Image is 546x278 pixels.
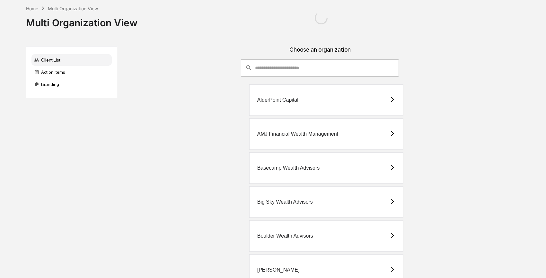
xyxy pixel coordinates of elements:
[257,199,313,205] div: Big Sky Wealth Advisors
[257,165,320,171] div: Basecamp Wealth Advisors
[31,54,112,66] div: Client List
[26,6,38,11] div: Home
[31,79,112,90] div: Branding
[257,97,298,103] div: AlderPoint Capital
[257,267,300,273] div: [PERSON_NAME]
[31,66,112,78] div: Action Items
[241,59,399,77] div: consultant-dashboard__filter-organizations-search-bar
[257,233,313,239] div: Boulder Wealth Advisors
[48,6,98,11] div: Multi Organization View
[26,12,137,29] div: Multi Organization View
[257,131,338,137] div: AMJ Financial Wealth Management
[122,46,517,59] div: Choose an organization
